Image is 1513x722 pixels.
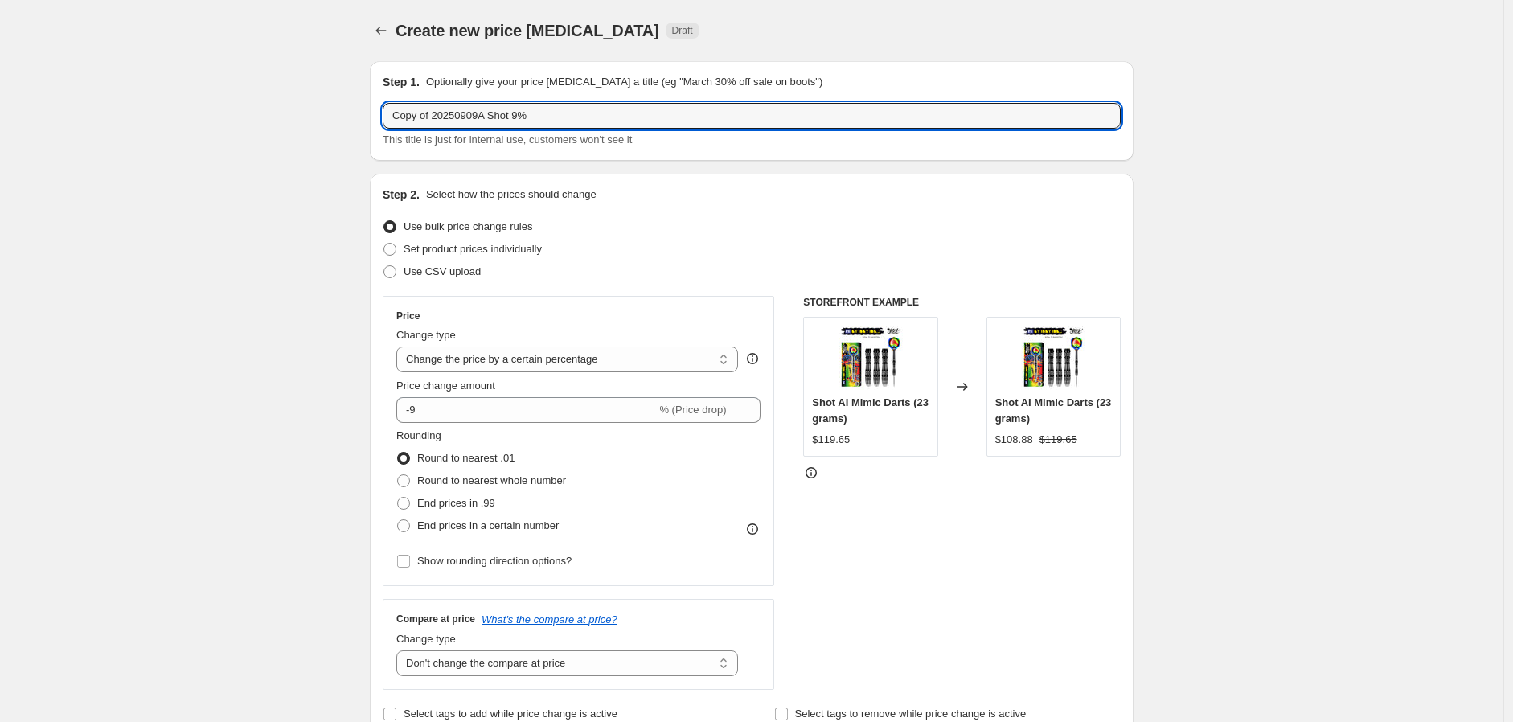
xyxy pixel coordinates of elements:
button: Price change jobs [370,19,392,42]
span: Set product prices individually [404,243,542,255]
span: Round to nearest whole number [417,474,566,486]
h3: Compare at price [396,613,475,626]
img: d3053-lot_1_80x.jpg [1021,326,1085,390]
button: What's the compare at price? [482,613,617,626]
input: 30% off holiday sale [383,103,1121,129]
div: help [744,351,761,367]
span: This title is just for internal use, customers won't see it [383,133,632,146]
span: Show rounding direction options? [417,555,572,567]
div: $108.88 [995,432,1033,448]
span: Change type [396,633,456,645]
h2: Step 2. [383,187,420,203]
span: Shot AI Mimic Darts (23 grams) [995,396,1112,425]
h6: STOREFRONT EXAMPLE [803,296,1121,309]
strike: $119.65 [1039,432,1077,448]
span: Change type [396,329,456,341]
span: Round to nearest .01 [417,452,515,464]
p: Optionally give your price [MEDICAL_DATA] a title (eg "March 30% off sale on boots") [426,74,822,90]
input: -15 [396,397,656,423]
span: Select tags to remove while price change is active [795,708,1027,720]
span: Draft [672,24,693,37]
div: $119.65 [812,432,850,448]
span: Use bulk price change rules [404,220,532,232]
p: Select how the prices should change [426,187,597,203]
span: % (Price drop) [659,404,726,416]
span: Use CSV upload [404,265,481,277]
h2: Step 1. [383,74,420,90]
span: Select tags to add while price change is active [404,708,617,720]
span: End prices in a certain number [417,519,559,531]
span: Create new price [MEDICAL_DATA] [396,22,659,39]
img: d3053-lot_1_80x.jpg [839,326,903,390]
span: Rounding [396,429,441,441]
span: End prices in .99 [417,497,495,509]
h3: Price [396,310,420,322]
span: Price change amount [396,379,495,392]
span: Shot AI Mimic Darts (23 grams) [812,396,929,425]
